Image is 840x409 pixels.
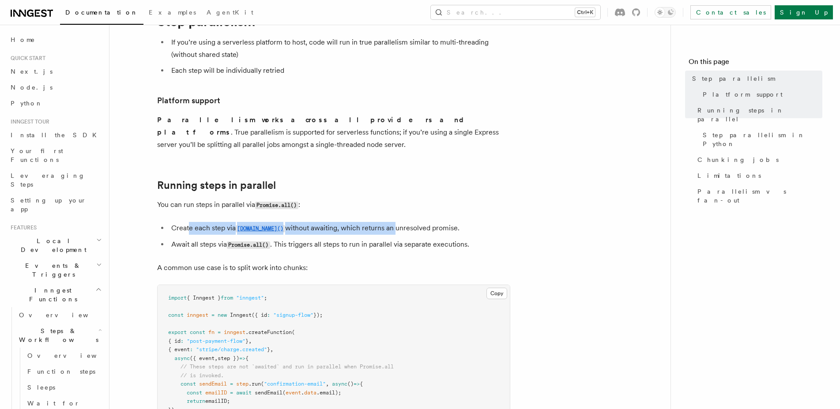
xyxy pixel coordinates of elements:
span: Overview [27,352,118,359]
span: fn [208,329,215,335]
span: Parallelism vs fan-out [697,187,822,205]
code: Promise.all() [227,241,270,249]
span: , [249,338,252,344]
button: Toggle dark mode [655,7,676,18]
button: Copy [486,288,507,299]
span: } [267,346,270,353]
button: Events & Triggers [7,258,104,282]
span: Python [11,100,43,107]
span: emailID [205,390,227,396]
span: Leveraging Steps [11,172,85,188]
span: => [239,355,245,361]
a: Documentation [60,3,143,25]
a: Limitations [694,168,822,184]
span: new [218,312,227,318]
span: "confirmation-email" [264,381,326,387]
span: Inngest tour [7,118,49,125]
span: Local Development [7,236,96,254]
span: async [174,355,190,361]
a: [DOMAIN_NAME]() [236,224,285,232]
button: Search...Ctrl+K [431,5,600,19]
span: Events & Triggers [7,261,96,279]
a: Examples [143,3,201,24]
span: Inngest [230,312,252,318]
span: { [360,381,363,387]
a: Overview [15,307,104,323]
span: Your first Functions [11,147,63,163]
p: You can run steps in parallel via : [157,199,510,211]
span: => [354,381,360,387]
li: If you’re using a serverless platform to host, code will run in true parallelism similar to multi... [169,36,510,61]
a: Platform support [157,94,220,107]
a: Sign Up [775,5,833,19]
span: "post-payment-flow" [187,338,245,344]
span: = [230,390,233,396]
span: ({ id [252,312,267,318]
a: Running steps in parallel [157,179,276,191]
p: . True parallelism is supported for serverless functions; if you’re using a single Express server... [157,114,510,151]
span: } [245,338,249,344]
span: return [187,398,205,404]
span: const [168,312,184,318]
span: { Inngest } [187,295,221,301]
span: emailID; [205,398,230,404]
span: Chunking jobs [697,155,779,164]
span: Quick start [7,55,45,62]
span: Step parallelism in Python [703,131,822,148]
a: Home [7,32,104,48]
span: "inngest" [236,295,264,301]
span: ({ event [190,355,215,361]
span: // is invoked. [181,372,224,379]
span: Examples [149,9,196,16]
span: step [236,381,249,387]
span: = [211,312,215,318]
span: Node.js [11,84,53,91]
span: "signup-flow" [273,312,313,318]
span: import [168,295,187,301]
span: Home [11,35,35,44]
a: Platform support [699,86,822,102]
span: ( [261,381,264,387]
span: { id [168,338,181,344]
kbd: Ctrl+K [575,8,595,17]
span: Overview [19,311,110,319]
span: { [245,355,249,361]
a: Next.js [7,64,104,79]
li: Each step will be individually retried [169,64,510,77]
span: = [230,381,233,387]
span: sendEmail [255,390,283,396]
span: Step parallelism [692,74,775,83]
span: Features [7,224,37,231]
span: : [267,312,270,318]
span: Function steps [27,368,95,375]
span: Setting up your app [11,197,87,213]
span: Steps & Workflows [15,326,98,344]
span: step }) [218,355,239,361]
span: ; [264,295,267,301]
span: , [215,355,218,361]
li: Create each step via without awaiting, which returns an unresolved promise. [169,222,510,235]
span: .run [249,381,261,387]
span: Inngest Functions [7,286,95,304]
strong: Parallelism works across all providers and platforms [157,116,471,136]
code: [DOMAIN_NAME]() [236,225,285,233]
a: Running steps in parallel [694,102,822,127]
span: , [270,346,273,353]
span: { event [168,346,190,353]
span: ( [283,390,286,396]
a: Python [7,95,104,111]
a: Sleeps [24,379,104,395]
span: Platform support [703,90,783,99]
span: export [168,329,187,335]
span: ( [292,329,295,335]
a: Parallelism vs fan-out [694,184,822,208]
span: }); [313,312,323,318]
a: Overview [24,348,104,364]
h4: On this page [689,56,822,71]
span: inngest [187,312,208,318]
span: Running steps in parallel [697,106,822,124]
span: inngest [224,329,245,335]
span: Install the SDK [11,131,102,139]
span: .createFunction [245,329,292,335]
span: Next.js [11,68,53,75]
